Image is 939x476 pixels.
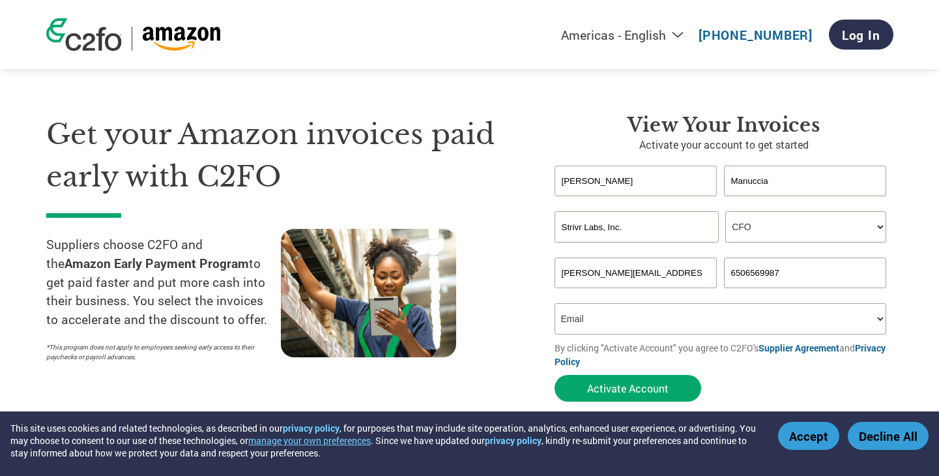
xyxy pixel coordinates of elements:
[758,342,839,354] a: Supplier Agreement
[724,166,887,196] input: Last Name*
[555,290,717,298] div: Inavlid Email Address
[555,166,717,196] input: First Name*
[848,422,929,450] button: Decline All
[46,113,515,198] h1: Get your Amazon invoices paid early with C2FO
[65,255,249,271] strong: Amazon Early Payment Program
[724,290,887,298] div: Inavlid Phone Number
[555,342,886,368] a: Privacy Policy
[46,342,268,362] p: *This program does not apply to employees seeking early access to their paychecks or payroll adva...
[485,434,542,447] a: privacy policy
[829,20,893,50] a: Log In
[555,244,887,252] div: Invalid company name or company name is too long
[555,198,717,206] div: Invalid first name or first name is too long
[283,422,339,434] a: privacy policy
[142,27,221,51] img: Amazon
[248,434,371,447] button: manage your own preferences
[555,113,893,137] h3: View Your Invoices
[10,422,759,459] div: This site uses cookies and related technologies, as described in our , for purposes that may incl...
[281,229,456,357] img: supply chain worker
[724,198,887,206] div: Invalid last name or last name is too long
[555,211,719,243] input: Your company name*
[555,137,893,153] p: Activate your account to get started
[699,27,813,43] a: [PHONE_NUMBER]
[46,235,281,329] p: Suppliers choose C2FO and the to get paid faster and put more cash into their business. You selec...
[725,211,886,243] select: Title/Role
[555,375,701,402] button: Activate Account
[555,341,893,368] p: By clicking "Activate Account" you agree to C2FO's and
[778,422,839,450] button: Accept
[724,258,887,288] input: Phone*
[555,258,717,288] input: Invalid Email format
[46,18,122,51] img: c2fo logo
